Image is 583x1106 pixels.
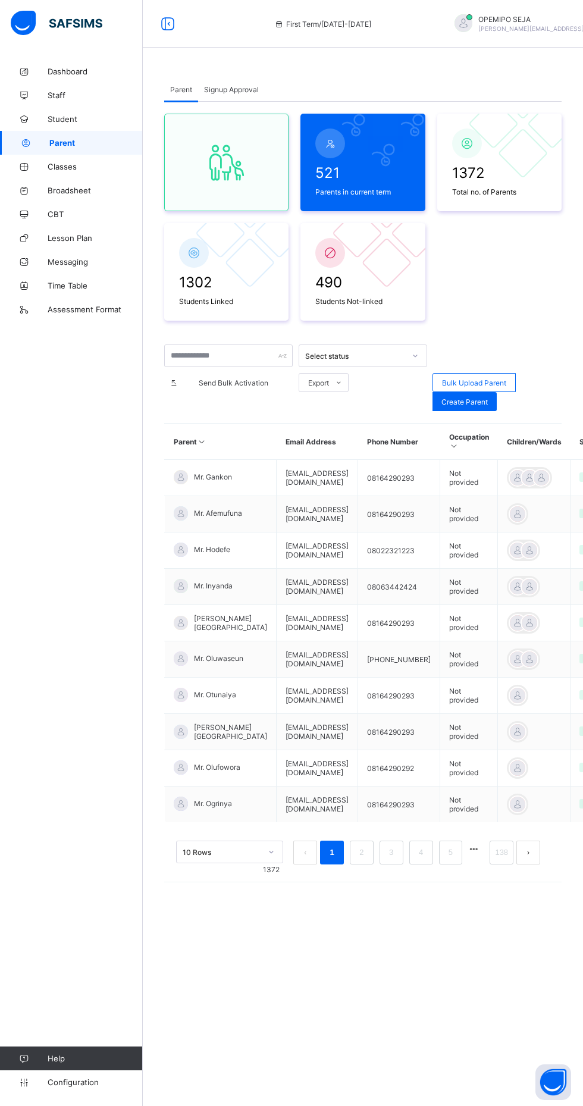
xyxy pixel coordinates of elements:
span: Mr. Afemufuna [194,509,242,518]
span: Parents in current term [315,187,410,196]
i: Sort in Ascending Order [449,441,459,450]
td: [EMAIL_ADDRESS][DOMAIN_NAME] [277,678,358,714]
span: Parent [170,85,192,94]
a: 1 [326,845,337,860]
span: session/term information [274,20,371,29]
td: 08164290293 [358,714,440,750]
td: [EMAIL_ADDRESS][DOMAIN_NAME] [277,460,358,496]
span: [PERSON_NAME][GEOGRAPHIC_DATA] [194,614,267,632]
div: 10 Rows [183,848,261,857]
td: [EMAIL_ADDRESS][DOMAIN_NAME] [277,605,358,641]
td: Not provided [440,714,498,750]
span: 521 [315,164,410,181]
td: [EMAIL_ADDRESS][DOMAIN_NAME] [277,532,358,569]
li: 向后 5 页 [465,841,482,857]
span: Configuration [48,1077,142,1087]
span: Classes [48,162,143,171]
td: 08022321223 [358,532,440,569]
th: Email Address [277,424,358,460]
span: Broadsheet [48,186,143,195]
img: safsims [11,11,102,36]
button: next page [516,841,540,864]
span: Mr. Ogrinya [194,799,232,808]
span: Mr. Inyanda [194,581,233,590]
span: Time Table [48,281,143,290]
td: 08164290292 [358,750,440,787]
li: 4 [409,841,433,864]
span: Assessment Format [48,305,143,314]
span: Messaging [48,257,143,267]
span: Send Bulk Activation [183,378,284,387]
td: Not provided [440,532,498,569]
td: 08164290293 [358,460,440,496]
td: Not provided [440,605,498,641]
span: Parent [49,138,143,148]
li: 2 [350,841,374,864]
a: 2 [356,845,367,860]
span: Mr. Olufowora [194,763,240,772]
span: Students Linked [179,297,274,306]
span: Mr. Oluwaseun [194,654,243,663]
span: 1302 [179,274,274,291]
span: Bulk Upload Parent [442,378,506,387]
span: CBT [48,209,143,219]
td: 08164290293 [358,496,440,532]
td: 08164290293 [358,678,440,714]
div: Select status [305,352,405,361]
span: Students Not-linked [315,297,410,306]
span: Lesson Plan [48,233,143,243]
td: Not provided [440,678,498,714]
li: 138 [490,841,513,864]
span: Create Parent [441,397,488,406]
td: Not provided [440,569,498,605]
span: Mr. Hodefe [194,545,230,554]
td: [PHONE_NUMBER] [358,641,440,678]
td: [EMAIL_ADDRESS][DOMAIN_NAME] [277,641,358,678]
span: Help [48,1054,142,1063]
span: Signup Approval [204,85,259,94]
td: 08164290293 [358,605,440,641]
td: [EMAIL_ADDRESS][DOMAIN_NAME] [277,569,358,605]
span: 490 [315,274,410,291]
th: Parent [165,424,277,460]
li: 下一页 [516,841,540,864]
td: [EMAIL_ADDRESS][DOMAIN_NAME] [277,496,358,532]
span: Mr. Gankon [194,472,232,481]
th: Phone Number [358,424,440,460]
a: 138 [491,845,512,860]
td: Not provided [440,787,498,823]
th: Occupation [440,424,498,460]
td: [EMAIL_ADDRESS][DOMAIN_NAME] [277,750,358,787]
span: Dashboard [48,67,143,76]
a: 5 [445,845,456,860]
span: Mr. Otunaiya [194,690,236,699]
i: Sort in Ascending Order [197,437,207,446]
span: 1372 [452,164,547,181]
th: Children/Wards [498,424,571,460]
td: 08164290293 [358,787,440,823]
td: [EMAIL_ADDRESS][DOMAIN_NAME] [277,787,358,823]
span: [PERSON_NAME][GEOGRAPHIC_DATA] [194,723,267,741]
span: Total no. of Parents [452,187,547,196]
li: 5 [439,841,463,864]
span: Student [48,114,143,124]
td: [EMAIL_ADDRESS][DOMAIN_NAME] [277,714,358,750]
li: 上一页 [293,841,317,864]
td: Not provided [440,641,498,678]
td: Not provided [440,750,498,787]
td: Not provided [440,460,498,496]
button: prev page [293,841,317,864]
td: Not provided [440,496,498,532]
li: 3 [380,841,403,864]
span: Export [308,378,329,387]
span: Staff [48,90,143,100]
td: 08063442424 [358,569,440,605]
a: 4 [415,845,427,860]
li: 1 [320,841,344,864]
button: Open asap [535,1064,571,1100]
a: 3 [385,845,397,860]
